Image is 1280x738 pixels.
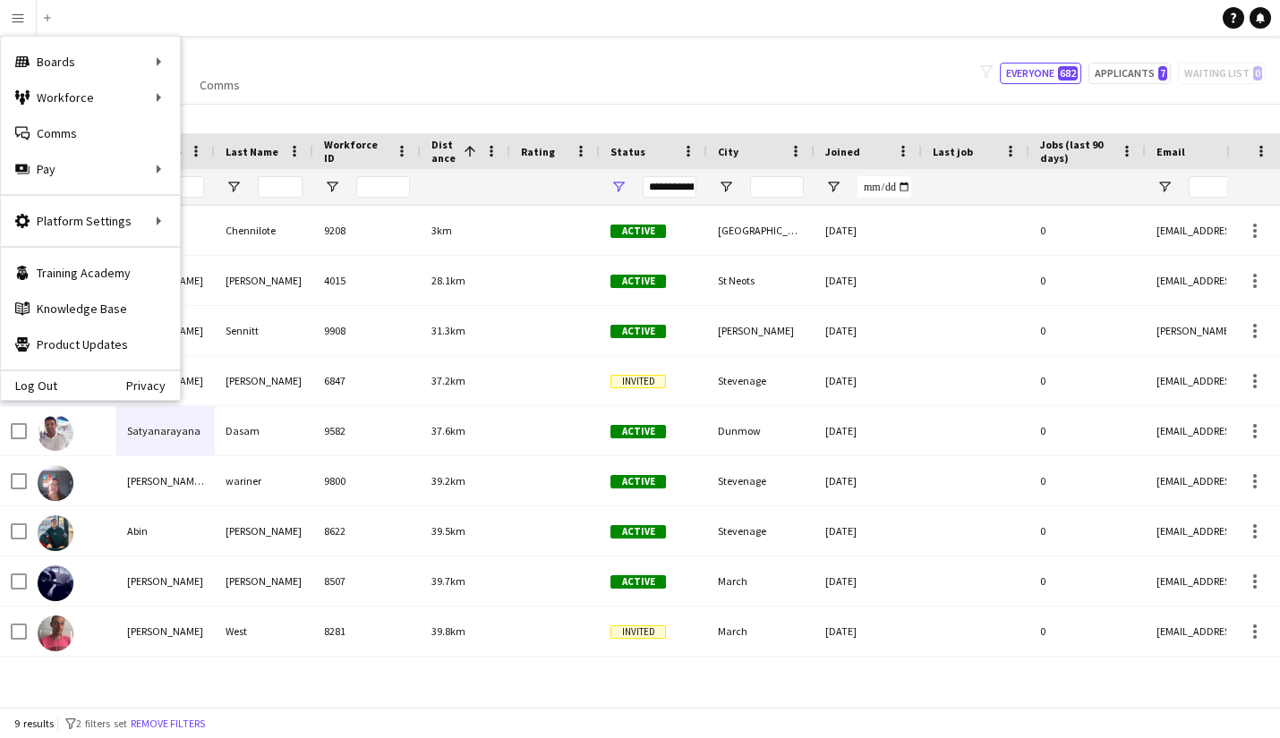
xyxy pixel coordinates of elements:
[815,206,922,255] div: [DATE]
[825,179,841,195] button: Open Filter Menu
[215,607,313,656] div: West
[215,456,313,505] div: wariner
[815,506,922,556] div: [DATE]
[610,475,666,488] span: Active
[610,425,666,438] span: Active
[1058,66,1078,81] span: 682
[815,607,922,656] div: [DATE]
[226,145,278,158] span: Last Name
[750,176,804,198] input: City Filter Input
[1,115,180,151] a: Comms
[610,575,666,589] span: Active
[313,556,421,606] div: 8507
[215,506,313,556] div: [PERSON_NAME]
[933,145,973,158] span: Last job
[431,574,465,588] span: 39.7km
[215,406,313,455] div: Dasam
[1029,506,1146,556] div: 0
[1029,456,1146,505] div: 0
[858,176,911,198] input: Joined Filter Input
[313,356,421,405] div: 6847
[313,607,421,656] div: 8281
[718,145,738,158] span: City
[116,406,215,455] div: Satyanarayana
[521,145,555,158] span: Rating
[610,625,666,639] span: Invited
[1,151,180,187] div: Pay
[1029,206,1146,255] div: 0
[815,356,922,405] div: [DATE]
[610,179,627,195] button: Open Filter Menu
[1029,556,1146,606] div: 0
[815,556,922,606] div: [DATE]
[192,73,247,97] a: Comms
[215,306,313,355] div: Sennitt
[707,406,815,455] div: Dunmow
[431,324,465,337] span: 31.3km
[707,256,815,305] div: St Neots
[38,465,73,501] img: samantha jane wariner
[431,474,465,488] span: 39.2km
[707,306,815,355] div: [PERSON_NAME]
[1,44,180,80] div: Boards
[610,275,666,288] span: Active
[1040,138,1114,165] span: Jobs (last 90 days)
[1029,356,1146,405] div: 0
[431,524,465,538] span: 39.5km
[431,624,465,638] span: 39.8km
[38,415,73,451] img: Satyanarayana Dasam
[313,506,421,556] div: 8622
[815,256,922,305] div: [DATE]
[815,406,922,455] div: [DATE]
[258,176,303,198] input: Last Name Filter Input
[707,607,815,656] div: March
[1000,63,1081,84] button: Everyone682
[215,356,313,405] div: [PERSON_NAME]
[610,145,645,158] span: Status
[610,325,666,338] span: Active
[1158,66,1167,81] span: 7
[610,225,666,238] span: Active
[313,456,421,505] div: 9800
[1156,145,1185,158] span: Email
[324,179,340,195] button: Open Filter Menu
[1,378,57,393] a: Log Out
[1,327,180,362] a: Product Updates
[431,224,452,237] span: 3km
[313,306,421,355] div: 9908
[1088,63,1171,84] button: Applicants7
[815,306,922,355] div: [DATE]
[116,456,215,505] div: [PERSON_NAME] [PERSON_NAME]
[1,255,180,291] a: Training Academy
[707,456,815,505] div: Stevenage
[431,138,457,165] span: Distance
[127,714,209,734] button: Remove filters
[707,506,815,556] div: Stevenage
[1029,607,1146,656] div: 0
[1,203,180,239] div: Platform Settings
[815,456,922,505] div: [DATE]
[707,206,815,255] div: [GEOGRAPHIC_DATA][PERSON_NAME], [GEOGRAPHIC_DATA]
[825,145,860,158] span: Joined
[76,717,127,730] span: 2 filters set
[215,206,313,255] div: Chennilote
[200,77,240,93] span: Comms
[1029,306,1146,355] div: 0
[116,556,215,606] div: [PERSON_NAME]
[431,424,465,437] span: 37.6km
[38,615,73,651] img: Leigh West
[1029,406,1146,455] div: 0
[159,176,204,198] input: First Name Filter Input
[718,179,734,195] button: Open Filter Menu
[215,556,313,606] div: [PERSON_NAME]
[431,374,465,387] span: 37.2km
[226,179,242,195] button: Open Filter Menu
[610,525,666,539] span: Active
[116,506,215,556] div: Abin
[707,556,815,606] div: March
[38,565,73,601] img: Brian Claassen
[431,274,465,287] span: 28.1km
[1,291,180,327] a: Knowledge Base
[313,256,421,305] div: 4015
[313,206,421,255] div: 9208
